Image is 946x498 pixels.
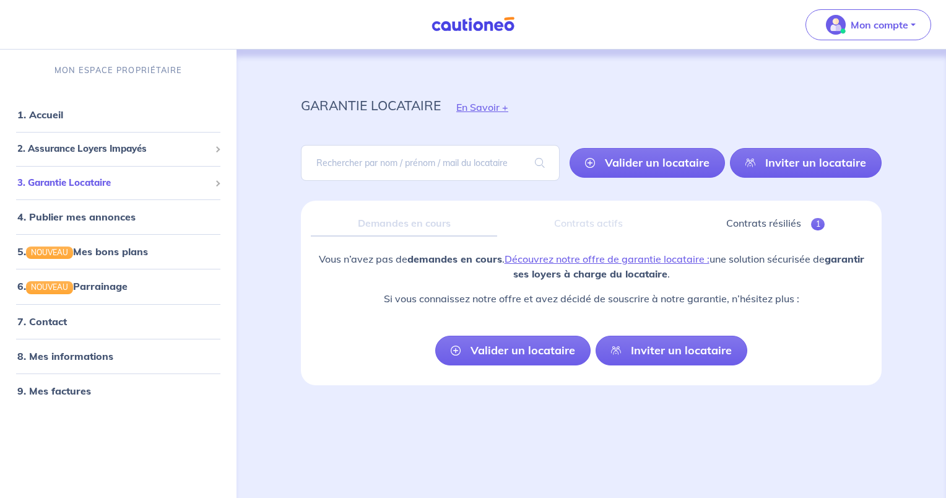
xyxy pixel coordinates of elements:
button: En Savoir + [441,89,524,125]
a: Contrats résiliés1 [679,211,872,237]
p: Mon compte [851,17,908,32]
img: Cautioneo [427,17,519,32]
a: 5.NOUVEAUMes bons plans [17,245,148,258]
span: 1 [811,218,825,230]
input: Rechercher par nom / prénom / mail du locataire [301,145,560,181]
div: 1. Accueil [5,102,232,127]
a: Découvrez notre offre de garantie locataire : [505,253,709,265]
a: Valider un locataire [570,148,725,178]
p: garantie locataire [301,94,441,116]
a: Inviter un locataire [596,336,747,365]
span: 2. Assurance Loyers Impayés [17,142,210,156]
a: 1. Accueil [17,108,63,121]
a: Inviter un locataire [730,148,882,178]
a: Valider un locataire [435,336,591,365]
p: Si vous connaissez notre offre et avez décidé de souscrire à notre garantie, n’hésitez plus : [311,291,872,306]
a: 9. Mes factures [17,385,91,397]
div: 6.NOUVEAUParrainage [5,274,232,299]
strong: demandes en cours [407,253,502,265]
div: 4. Publier mes annonces [5,204,232,229]
span: search [520,146,560,180]
p: MON ESPACE PROPRIÉTAIRE [54,64,182,76]
div: 9. Mes factures [5,378,232,403]
a: 6.NOUVEAUParrainage [17,280,128,292]
div: 3. Garantie Locataire [5,171,232,195]
img: illu_account_valid_menu.svg [826,15,846,35]
a: 4. Publier mes annonces [17,211,136,223]
p: Vous n’avez pas de . une solution sécurisée de . [311,251,872,281]
div: 8. Mes informations [5,344,232,369]
div: 5.NOUVEAUMes bons plans [5,239,232,264]
div: 2. Assurance Loyers Impayés [5,137,232,161]
a: 8. Mes informations [17,350,113,362]
span: 3. Garantie Locataire [17,176,210,190]
button: illu_account_valid_menu.svgMon compte [805,9,931,40]
div: 7. Contact [5,309,232,334]
a: 7. Contact [17,315,67,328]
